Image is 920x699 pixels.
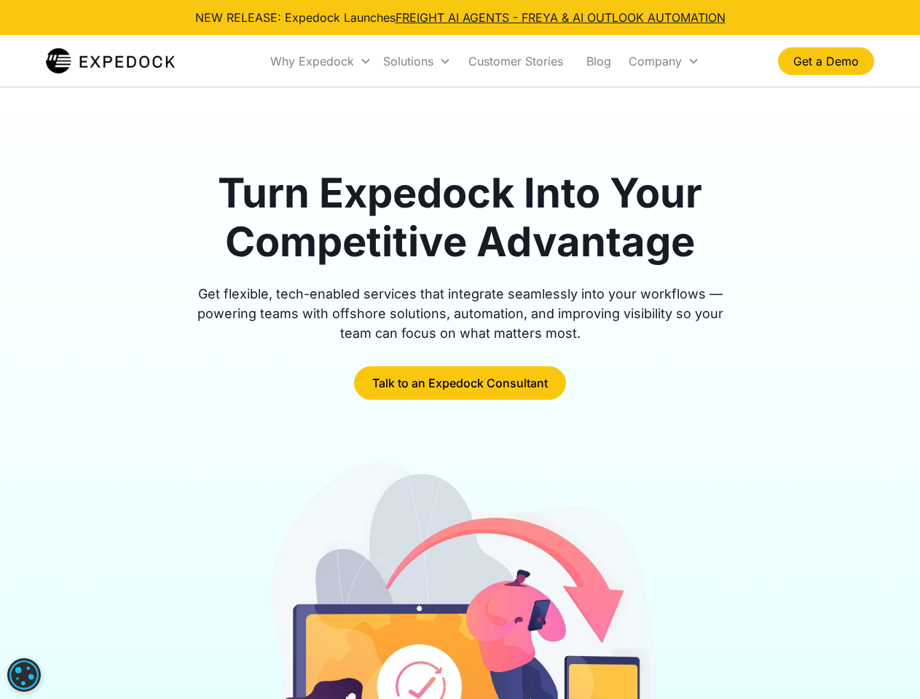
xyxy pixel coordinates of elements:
[181,284,740,343] div: Get flexible, tech-enabled services that integrate seamlessly into your workflows — powering team...
[181,169,740,266] h1: Turn Expedock Into Your Competitive Advantage
[575,36,623,86] a: Blog
[264,36,377,86] div: Why Expedock
[383,54,433,68] div: Solutions
[46,47,175,76] img: Expedock Logo
[629,54,682,68] div: Company
[195,9,726,26] div: NEW RELEASE: Expedock Launches
[457,36,575,86] a: Customer Stories
[623,36,705,86] div: Company
[396,10,726,25] a: FREIGHT AI AGENTS - FREYA & AI OUTLOOK AUTOMATION
[270,54,354,68] div: Why Expedock
[377,36,457,86] div: Solutions
[778,47,874,75] a: Get a Demo
[46,47,175,76] a: home
[354,366,566,400] a: Talk to an Expedock Consultant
